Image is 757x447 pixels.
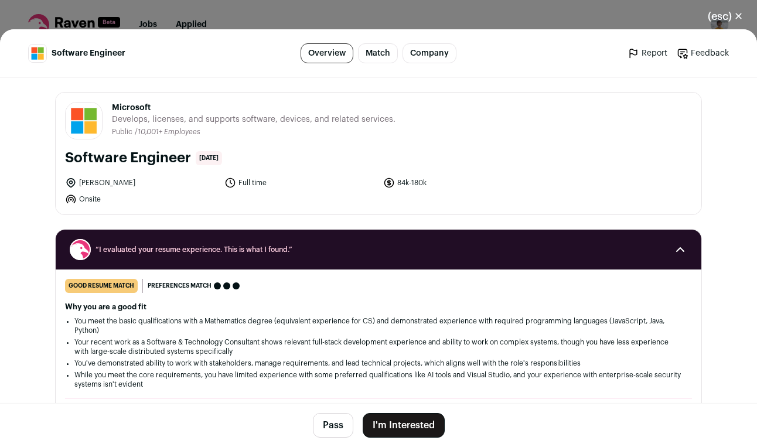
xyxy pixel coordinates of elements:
[138,128,200,135] span: 10,001+ Employees
[96,245,661,254] span: “I evaluated your resume experience. This is what I found.”
[74,316,683,335] li: You meet the basic qualifications with a Mathematics degree (equivalent experience for CS) and de...
[65,302,692,312] h2: Why you are a good fit
[112,102,395,114] span: Microsoft
[363,413,445,438] button: I'm Interested
[628,47,667,59] a: Report
[112,114,395,125] span: Develops, licenses, and supports software, devices, and related services.
[74,337,683,356] li: Your recent work as a Software & Technology Consultant shows relevant full-stack development expe...
[224,177,377,189] li: Full time
[112,128,135,137] li: Public
[301,43,353,63] a: Overview
[313,413,353,438] button: Pass
[358,43,398,63] a: Match
[74,370,683,389] li: While you meet the core requirements, you have limited experience with some preferred qualificati...
[66,103,102,139] img: c786a7b10b07920eb52778d94b98952337776963b9c08eb22d98bc7b89d269e4.jpg
[148,280,212,292] span: Preferences match
[65,177,217,189] li: [PERSON_NAME]
[694,4,757,29] button: Close modal
[135,128,200,137] li: /
[196,151,222,165] span: [DATE]
[52,47,125,59] span: Software Engineer
[383,177,536,189] li: 84k-180k
[65,193,217,205] li: Onsite
[74,359,683,368] li: You've demonstrated ability to work with stakeholders, manage requirements, and lead technical pr...
[677,47,729,59] a: Feedback
[403,43,456,63] a: Company
[65,149,191,168] h1: Software Engineer
[65,279,138,293] div: good resume match
[29,45,46,62] img: c786a7b10b07920eb52778d94b98952337776963b9c08eb22d98bc7b89d269e4.jpg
